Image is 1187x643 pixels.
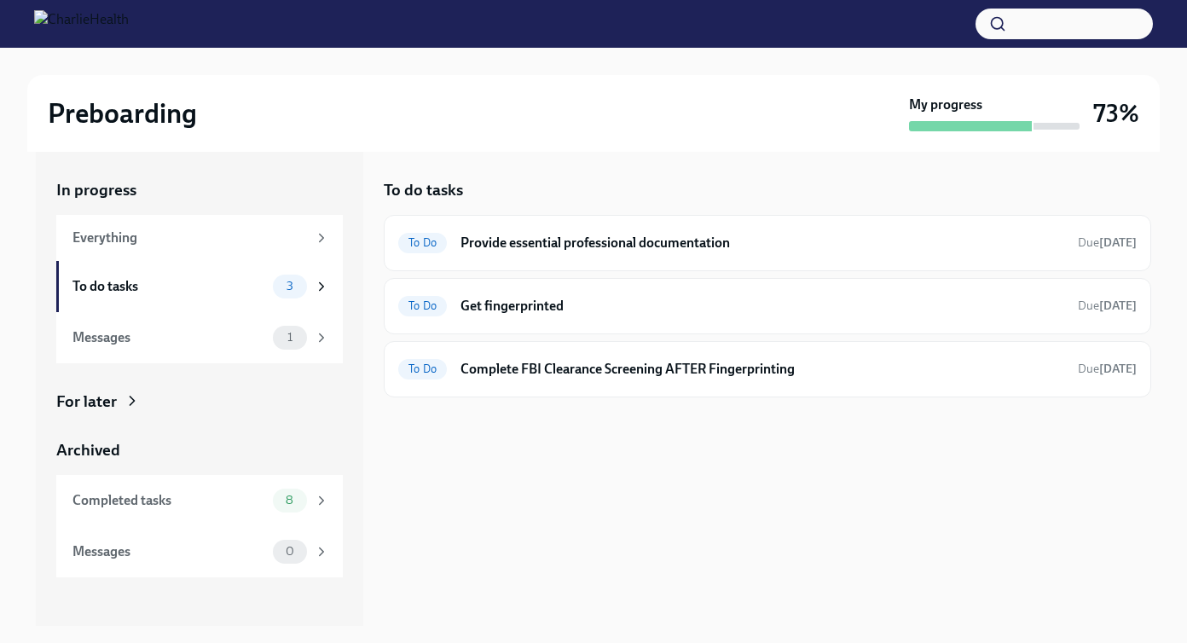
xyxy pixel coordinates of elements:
[460,360,1064,379] h6: Complete FBI Clearance Screening AFTER Fingerprinting
[384,179,463,201] h5: To do tasks
[1078,235,1137,250] span: Due
[56,261,343,312] a: To do tasks3
[34,10,129,38] img: CharlieHealth
[398,362,447,375] span: To Do
[56,526,343,577] a: Messages0
[72,491,266,510] div: Completed tasks
[398,356,1137,383] a: To DoComplete FBI Clearance Screening AFTER FingerprintingDue[DATE]
[277,331,303,344] span: 1
[1078,362,1137,376] span: Due
[48,96,197,130] h2: Preboarding
[56,391,343,413] a: For later
[909,96,982,114] strong: My progress
[398,293,1137,320] a: To DoGet fingerprintedDue[DATE]
[56,475,343,526] a: Completed tasks8
[1099,235,1137,250] strong: [DATE]
[1099,298,1137,313] strong: [DATE]
[275,545,304,558] span: 0
[56,312,343,363] a: Messages1
[460,234,1064,252] h6: Provide essential professional documentation
[1078,361,1137,377] span: August 21st, 2025 08:00
[398,229,1137,257] a: To DoProvide essential professional documentationDue[DATE]
[56,179,343,201] a: In progress
[72,328,266,347] div: Messages
[276,280,304,293] span: 3
[56,439,343,461] a: Archived
[72,277,266,296] div: To do tasks
[1093,98,1139,129] h3: 73%
[72,229,307,247] div: Everything
[56,215,343,261] a: Everything
[398,299,447,312] span: To Do
[1078,298,1137,314] span: August 18th, 2025 08:00
[1099,362,1137,376] strong: [DATE]
[275,494,304,507] span: 8
[1078,235,1137,251] span: August 18th, 2025 08:00
[72,542,266,561] div: Messages
[460,297,1064,316] h6: Get fingerprinted
[1078,298,1137,313] span: Due
[398,236,447,249] span: To Do
[56,391,117,413] div: For later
